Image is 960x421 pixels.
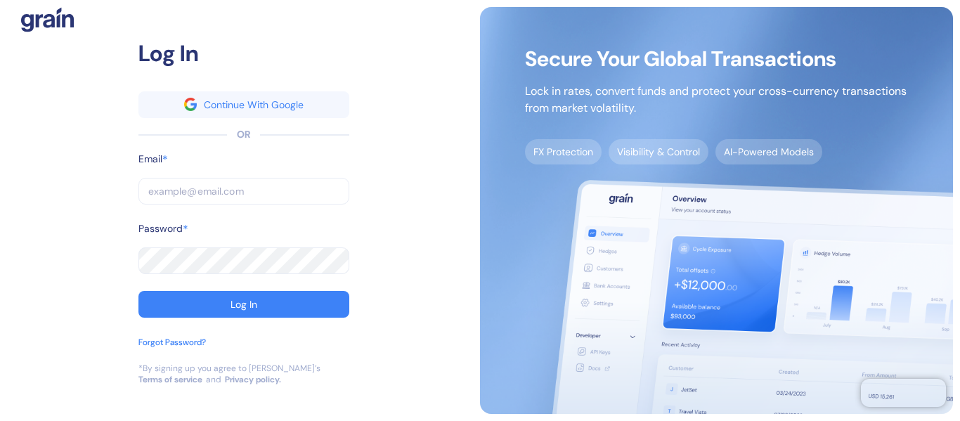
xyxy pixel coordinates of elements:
[138,152,162,167] label: Email
[525,139,602,164] span: FX Protection
[138,291,349,318] button: Log In
[225,374,281,385] a: Privacy policy.
[861,379,946,407] iframe: Chatra live chat
[525,83,907,117] p: Lock in rates, convert funds and protect your cross-currency transactions from market volatility.
[237,127,250,142] div: OR
[138,336,206,349] div: Forgot Password?
[138,374,202,385] a: Terms of service
[715,139,822,164] span: AI-Powered Models
[138,363,320,374] div: *By signing up you agree to [PERSON_NAME]’s
[231,299,257,309] div: Log In
[138,178,349,205] input: example@email.com
[206,374,221,385] div: and
[480,7,953,414] img: signup-main-image
[204,100,304,110] div: Continue With Google
[138,336,206,363] button: Forgot Password?
[138,37,349,70] div: Log In
[138,91,349,118] button: googleContinue With Google
[138,221,183,236] label: Password
[21,7,74,32] img: logo
[525,52,907,66] span: Secure Your Global Transactions
[609,139,708,164] span: Visibility & Control
[184,98,197,110] img: google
